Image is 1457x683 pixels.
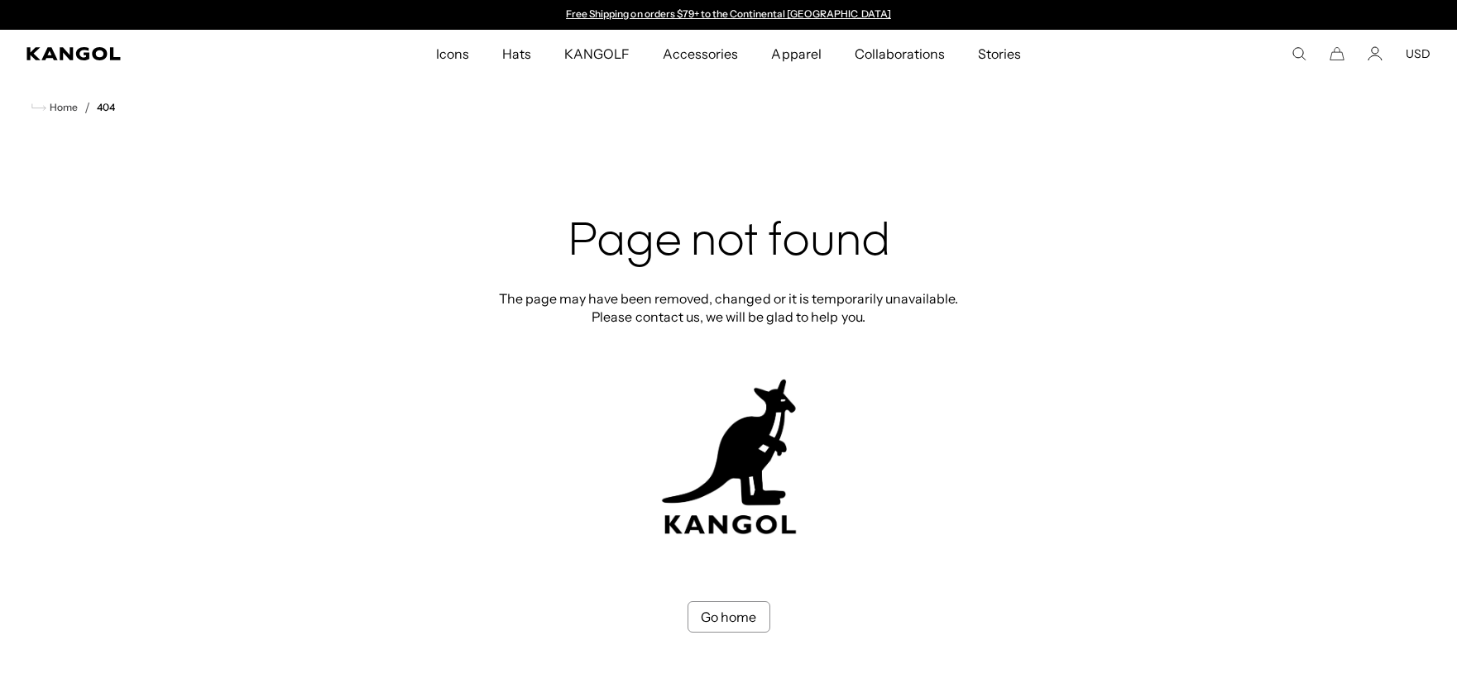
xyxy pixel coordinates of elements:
[78,98,90,117] li: /
[494,217,964,270] h2: Page not found
[1292,46,1306,61] summary: Search here
[548,30,646,78] a: KANGOLF
[558,8,899,21] div: Announcement
[558,8,899,21] div: 1 of 2
[564,30,630,78] span: KANGOLF
[31,100,78,115] a: Home
[978,30,1021,78] span: Stories
[771,30,821,78] span: Apparel
[659,379,799,535] img: kangol-404-logo.jpg
[646,30,755,78] a: Accessories
[566,7,891,20] a: Free Shipping on orders $79+ to the Continental [GEOGRAPHIC_DATA]
[26,47,288,60] a: Kangol
[838,30,961,78] a: Collaborations
[1406,46,1431,61] button: USD
[688,601,770,633] a: Go home
[46,102,78,113] span: Home
[755,30,837,78] a: Apparel
[558,8,899,21] slideshow-component: Announcement bar
[1330,46,1344,61] button: Cart
[97,102,115,113] a: 404
[663,30,738,78] span: Accessories
[494,289,964,326] p: The page may have been removed, changed or it is temporarily unavailable. Please contact us, we w...
[1368,46,1383,61] a: Account
[961,30,1038,78] a: Stories
[502,30,531,78] span: Hats
[486,30,548,78] a: Hats
[436,30,469,78] span: Icons
[855,30,945,78] span: Collaborations
[419,30,486,78] a: Icons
